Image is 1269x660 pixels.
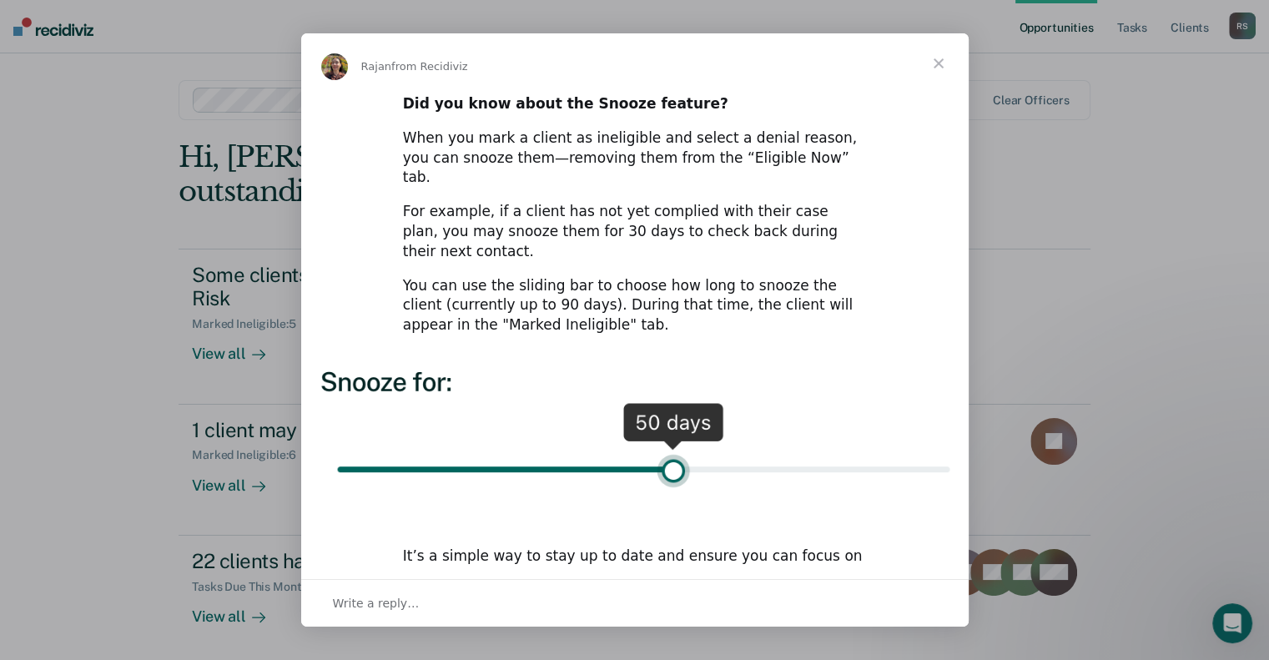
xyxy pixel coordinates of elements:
div: For example, if a client has not yet complied with their case plan, you may snooze them for 30 da... [403,202,867,261]
span: Close [909,33,969,93]
div: Open conversation and reply [301,579,969,627]
div: It’s a simple way to stay up to date and ensure you can focus on clients who are eligible now! [403,547,867,587]
span: Rajan [361,60,392,73]
div: When you mark a client as ineligible and select a denial reason, you can snooze them—removing the... [403,128,867,188]
span: Write a reply… [333,592,420,614]
span: from Recidiviz [391,60,468,73]
b: Did you know about the Snooze feature? [403,95,728,112]
img: Profile image for Rajan [321,53,348,80]
div: You can use the sliding bar to choose how long to snooze the client (currently up to 90 days). Du... [403,276,867,335]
